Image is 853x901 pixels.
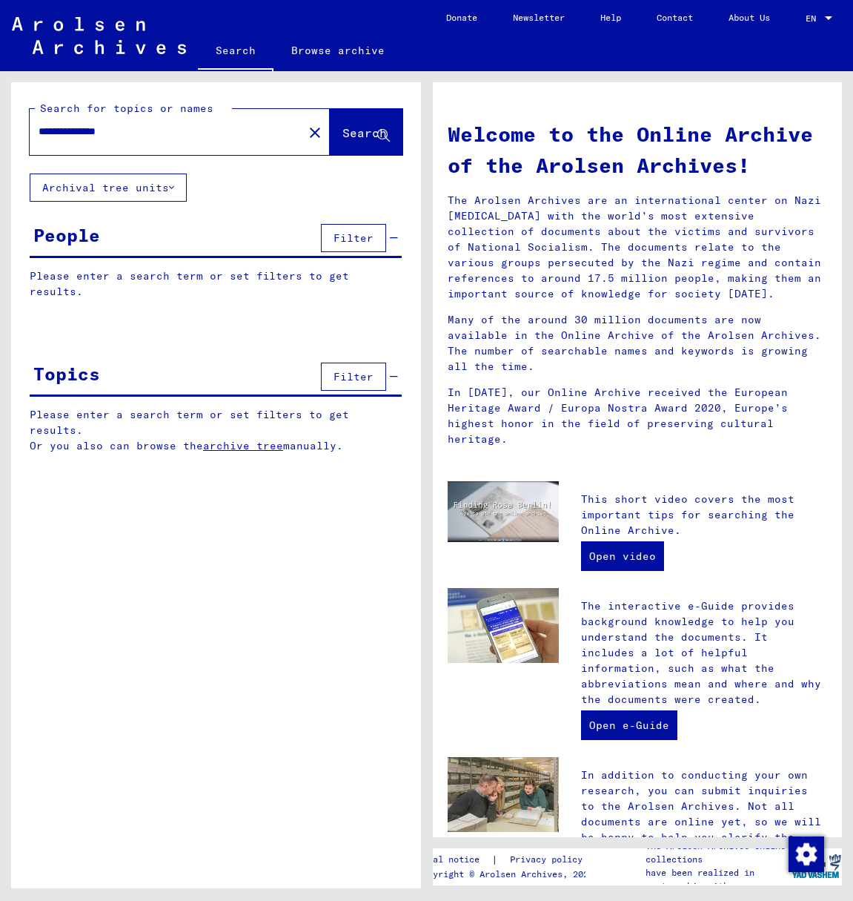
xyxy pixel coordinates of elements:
[40,102,213,115] mat-label: Search for topics or names
[448,757,560,832] img: inquiries.jpg
[30,407,402,454] p: Please enter a search term or set filters to get results. Or you also can browse the manually.
[30,268,402,300] p: Please enter a search term or set filters to get results.
[333,370,374,383] span: Filter
[581,710,677,740] a: Open e-Guide
[33,360,100,387] div: Topics
[581,541,664,571] a: Open video
[33,222,100,248] div: People
[448,312,828,374] p: Many of the around 30 million documents are now available in the Online Archive of the Arolsen Ar...
[300,117,330,147] button: Clear
[203,439,283,452] a: archive tree
[417,868,600,881] p: Copyright © Arolsen Archives, 2021
[581,598,827,707] p: The interactive e-Guide provides background knowledge to help you understand the documents. It in...
[333,231,374,245] span: Filter
[645,866,791,893] p: have been realized in partnership with
[448,119,828,181] h1: Welcome to the Online Archive of the Arolsen Archives!
[789,836,824,872] img: Change consent
[498,852,600,868] a: Privacy policy
[448,588,560,663] img: eguide.jpg
[198,33,273,71] a: Search
[306,124,324,142] mat-icon: close
[448,193,828,302] p: The Arolsen Archives are an international center on Nazi [MEDICAL_DATA] with the world’s most ext...
[806,13,822,24] span: EN
[342,125,387,140] span: Search
[448,481,560,542] img: video.jpg
[321,363,386,391] button: Filter
[30,174,187,202] button: Archival tree units
[273,33,402,68] a: Browse archive
[448,385,828,447] p: In [DATE], our Online Archive received the European Heritage Award / Europa Nostra Award 2020, Eu...
[581,492,827,538] p: This short video covers the most important tips for searching the Online Archive.
[417,852,491,868] a: Legal notice
[581,768,827,877] p: In addition to conducting your own research, you can submit inquiries to the Arolsen Archives. No...
[321,224,386,252] button: Filter
[12,17,186,54] img: Arolsen_neg.svg
[330,109,402,155] button: Search
[417,852,600,868] div: |
[645,839,791,866] p: The Arolsen Archives online collections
